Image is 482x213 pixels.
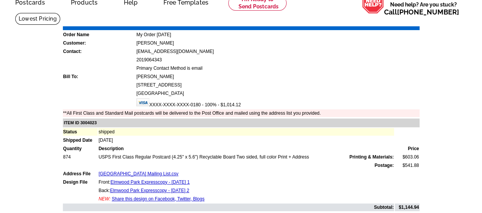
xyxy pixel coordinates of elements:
[63,48,135,55] td: Contact:
[63,145,98,152] td: Quantity
[63,178,98,186] td: Design File
[63,109,420,117] td: **All First Class and Standard Mail postcards will be delivered to the Post Office and mailed usi...
[136,81,420,89] td: [STREET_ADDRESS]
[136,98,149,106] img: visa.gif
[136,64,420,72] td: Primary Contact Method is email
[136,31,420,38] td: My Order [DATE]
[136,90,420,97] td: [GEOGRAPHIC_DATA]
[112,196,204,202] a: Share this design on Facebook, Twitter, Blogs
[136,39,420,47] td: [PERSON_NAME]
[63,203,394,211] td: Subtotal:
[98,178,394,186] td: Front:
[63,153,98,161] td: 874
[384,8,459,16] span: Call
[63,31,135,38] td: Order Name
[99,171,179,176] a: [GEOGRAPHIC_DATA] Mailing List.csv
[395,145,419,152] td: Price
[349,154,394,160] span: Printing & Materials:
[384,1,463,16] span: Need help? Are you stuck?
[110,188,189,193] a: Elmwood Park Expresscopy - [DATE] 2
[397,8,459,16] a: [PHONE_NUMBER]
[136,56,420,64] td: 2019064343
[98,153,394,161] td: USPS First Class Regular Postcard (4.25" x 5.6") Recyclable Board Two sided, full color Print + A...
[98,145,394,152] td: Description
[110,179,190,185] a: Elmwood Park Expresscopy - [DATE] 1
[395,153,419,161] td: $603.06
[63,119,420,127] td: ITEM ID 3004023
[136,98,420,109] td: XXXX-XXXX-XXXX-0180 - 100% - $1,014.12
[395,162,419,169] td: $541.88
[136,48,420,55] td: [EMAIL_ADDRESS][DOMAIN_NAME]
[63,170,98,178] td: Address File
[395,203,419,211] td: $1,144.94
[98,187,394,194] td: Back:
[99,196,110,202] span: NEW:
[63,73,135,80] td: Bill To:
[98,136,394,144] td: [DATE]
[63,39,135,47] td: Customer:
[375,163,394,168] strong: Postage:
[63,128,98,136] td: Status
[136,73,420,80] td: [PERSON_NAME]
[98,128,394,136] td: shipped
[63,136,98,144] td: Shipped Date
